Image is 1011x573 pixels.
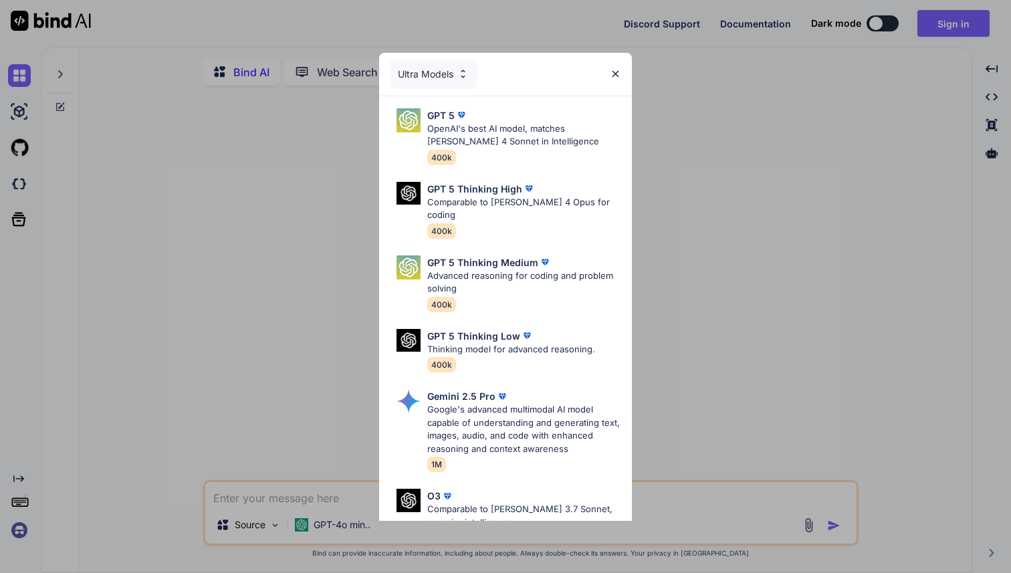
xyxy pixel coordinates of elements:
[427,329,520,343] p: GPT 5 Thinking Low
[427,122,621,148] p: OpenAI's best AI model, matches [PERSON_NAME] 4 Sonnet in Intelligence
[457,68,469,80] img: Pick Models
[427,297,456,312] span: 400k
[427,196,621,222] p: Comparable to [PERSON_NAME] 4 Opus for coding
[427,150,456,165] span: 400k
[427,182,522,196] p: GPT 5 Thinking High
[427,389,495,403] p: Gemini 2.5 Pro
[610,68,621,80] img: close
[538,255,552,269] img: premium
[397,329,421,352] img: Pick Models
[427,489,441,503] p: O3
[397,389,421,413] img: Pick Models
[427,503,621,529] p: Comparable to [PERSON_NAME] 3.7 Sonnet, superior intelligence
[427,357,456,372] span: 400k
[427,269,621,296] p: Advanced reasoning for coding and problem solving
[455,108,468,122] img: premium
[427,343,595,356] p: Thinking model for advanced reasoning.
[522,182,536,195] img: premium
[427,108,455,122] p: GPT 5
[390,60,477,89] div: Ultra Models
[397,182,421,205] img: Pick Models
[427,403,621,455] p: Google's advanced multimodal AI model capable of understanding and generating text, images, audio...
[397,489,421,512] img: Pick Models
[397,108,421,132] img: Pick Models
[520,329,534,342] img: premium
[495,390,509,403] img: premium
[397,255,421,279] img: Pick Models
[427,457,446,472] span: 1M
[441,489,454,503] img: premium
[427,223,456,239] span: 400k
[427,255,538,269] p: GPT 5 Thinking Medium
